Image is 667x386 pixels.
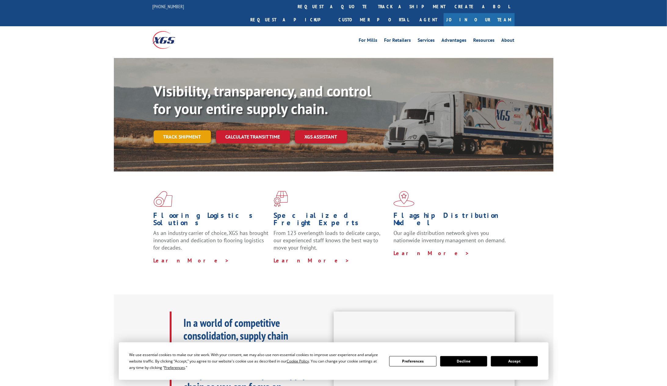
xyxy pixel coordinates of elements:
[473,38,495,45] a: Resources
[384,38,411,45] a: For Retailers
[274,191,288,207] img: xgs-icon-focused-on-flooring-red
[418,38,435,45] a: Services
[119,342,549,380] div: Cookie Consent Prompt
[164,365,185,370] span: Preferences
[154,257,230,264] a: Learn More >
[154,191,172,207] img: xgs-icon-total-supply-chain-intelligence-red
[442,38,467,45] a: Advantages
[502,38,515,45] a: About
[154,81,372,118] b: Visibility, transparency, and control for your entire supply chain.
[491,356,538,366] button: Accept
[154,229,269,251] span: As an industry carrier of choice, XGS has brought innovation and dedication to flooring logistics...
[154,212,269,229] h1: Flooring Logistics Solutions
[216,130,290,143] a: Calculate transit time
[154,130,211,143] a: Track shipment
[393,250,469,257] a: Learn More >
[393,191,415,207] img: xgs-icon-flagship-distribution-model-red
[414,13,444,26] a: Agent
[274,257,350,264] a: Learn More >
[334,13,414,26] a: Customer Portal
[287,359,309,364] span: Cookie Policy
[129,352,382,371] div: We use essential cookies to make our site work. With your consent, we may also use non-essential ...
[274,212,389,229] h1: Specialized Freight Experts
[295,130,347,143] a: XGS ASSISTANT
[393,212,509,229] h1: Flagship Distribution Model
[153,3,184,9] a: [PHONE_NUMBER]
[444,13,515,26] a: Join Our Team
[274,229,389,257] p: From 123 overlength loads to delicate cargo, our experienced staff knows the best way to move you...
[440,356,487,366] button: Decline
[246,13,334,26] a: Request a pickup
[393,229,506,244] span: Our agile distribution network gives you nationwide inventory management on demand.
[389,356,436,366] button: Preferences
[359,38,378,45] a: For Mills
